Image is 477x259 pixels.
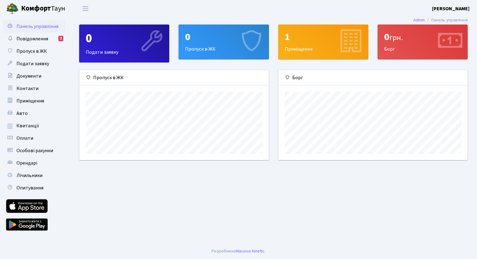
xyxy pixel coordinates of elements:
[278,25,368,59] a: 1Приміщення
[3,70,65,82] a: Документи
[79,70,269,85] div: Пропуск в ЖК
[3,169,65,182] a: Лічильники
[86,31,163,46] div: 0
[16,35,48,42] span: Повідомлення
[16,110,28,117] span: Авто
[16,160,37,166] span: Орендарі
[16,60,49,67] span: Подати заявку
[16,184,43,191] span: Опитування
[211,248,266,255] div: Розроблено .
[378,25,467,59] div: Борг
[384,31,461,43] div: 0
[3,95,65,107] a: Приміщення
[3,57,65,70] a: Подати заявку
[279,25,368,59] div: Приміщення
[389,32,403,43] span: грн.
[16,23,58,30] span: Панель управління
[16,135,33,142] span: Оплати
[3,182,65,194] a: Опитування
[3,20,65,33] a: Панель управління
[16,73,41,80] span: Документи
[425,17,468,24] li: Панель управління
[236,248,265,254] a: Massive Kinetic
[79,25,169,62] a: 0Подати заявку
[78,3,93,14] button: Переключити навігацію
[79,25,169,62] div: Подати заявку
[3,45,65,57] a: Пропуск в ЖК
[3,82,65,95] a: Контакти
[432,5,470,12] a: [PERSON_NAME]
[285,31,362,43] div: 1
[279,70,468,85] div: Борг
[3,33,65,45] a: Повідомлення2
[179,25,269,59] a: 0Пропуск в ЖК
[16,172,43,179] span: Лічильники
[3,107,65,120] a: Авто
[3,132,65,144] a: Оплати
[3,157,65,169] a: Орендарі
[6,2,19,15] img: logo.png
[58,36,63,41] div: 2
[21,3,65,14] span: Таун
[21,3,51,13] b: Комфорт
[404,14,477,27] nav: breadcrumb
[179,25,268,59] div: Пропуск в ЖК
[16,98,44,104] span: Приміщення
[16,122,39,129] span: Квитанції
[3,120,65,132] a: Квитанції
[185,31,262,43] div: 0
[16,85,39,92] span: Контакти
[3,144,65,157] a: Особові рахунки
[16,147,53,154] span: Особові рахунки
[16,48,47,55] span: Пропуск в ЖК
[413,17,425,23] a: Admin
